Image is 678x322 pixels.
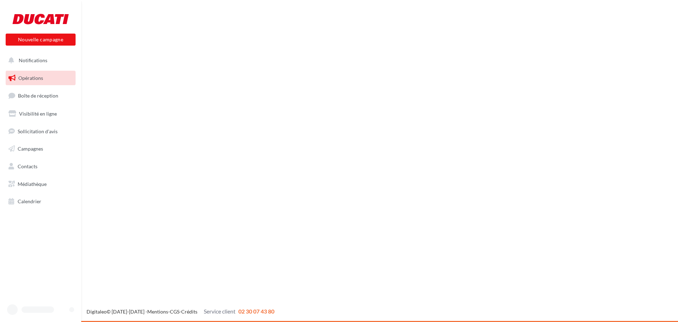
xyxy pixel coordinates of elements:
[18,75,43,81] span: Opérations
[238,308,274,315] span: 02 30 07 43 80
[6,34,76,46] button: Nouvelle campagne
[181,309,197,315] a: Crédits
[204,308,236,315] span: Service client
[170,309,179,315] a: CGS
[18,146,43,152] span: Campagnes
[19,57,47,63] span: Notifications
[18,93,58,99] span: Boîte de réception
[4,88,77,103] a: Boîte de réception
[4,141,77,156] a: Campagnes
[87,309,107,315] a: Digitaleo
[19,111,57,117] span: Visibilité en ligne
[4,106,77,121] a: Visibilité en ligne
[4,124,77,139] a: Sollicitation d'avis
[4,159,77,174] a: Contacts
[18,163,37,169] span: Contacts
[4,53,74,68] button: Notifications
[147,309,168,315] a: Mentions
[4,194,77,209] a: Calendrier
[87,309,274,315] span: © [DATE]-[DATE] - - -
[4,177,77,192] a: Médiathèque
[18,128,58,134] span: Sollicitation d'avis
[4,71,77,86] a: Opérations
[18,198,41,204] span: Calendrier
[18,181,47,187] span: Médiathèque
